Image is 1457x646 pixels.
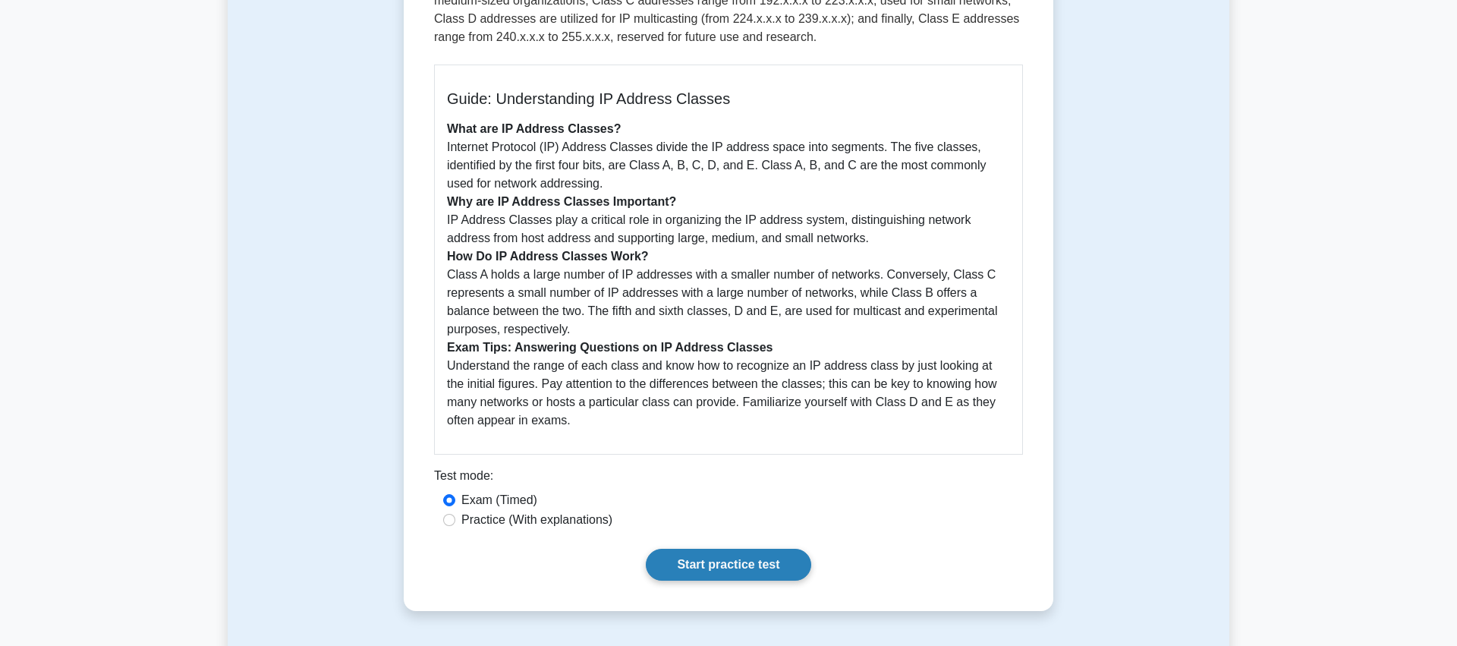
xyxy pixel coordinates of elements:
b: Why are IP Address Classes Important? [447,195,676,208]
label: Exam (Timed) [461,491,537,509]
b: Exam Tips: Answering Questions on IP Address Classes [447,341,773,354]
p: Internet Protocol (IP) Address Classes divide the IP address space into segments. The five classe... [447,120,1010,430]
b: What are IP Address Classes? [447,122,621,135]
a: Start practice test [646,549,810,581]
h5: Guide: Understanding IP Address Classes [447,90,1010,108]
label: Practice (With explanations) [461,511,612,529]
b: How Do IP Address Classes Work? [447,250,649,263]
div: Test mode: [434,467,1023,491]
